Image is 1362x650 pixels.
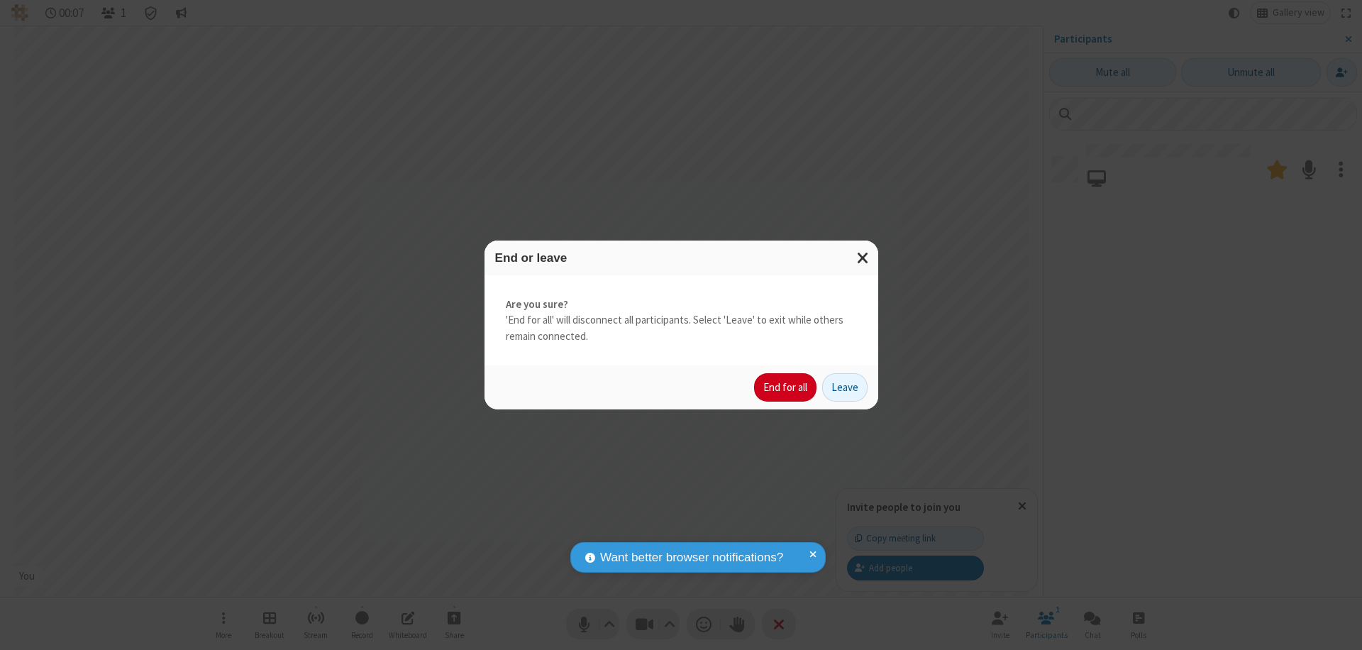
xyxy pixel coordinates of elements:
strong: Are you sure? [506,297,857,313]
h3: End or leave [495,251,868,265]
button: Leave [822,373,868,402]
div: 'End for all' will disconnect all participants. Select 'Leave' to exit while others remain connec... [485,275,878,366]
span: Want better browser notifications? [600,549,783,567]
button: Close modal [848,241,878,275]
button: End for all [754,373,816,402]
